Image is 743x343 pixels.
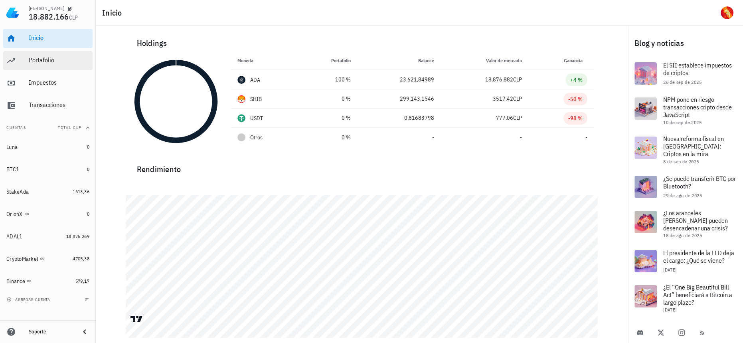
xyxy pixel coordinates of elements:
[432,134,434,141] span: -
[6,6,19,19] img: LedgiFi
[663,95,732,119] span: NPM pone en riesgo transacciones cripto desde JavaScript
[3,29,93,48] a: Inicio
[585,134,587,141] span: -
[6,144,18,151] div: Luna
[102,6,125,19] h1: Inicio
[75,278,89,284] span: 579,17
[513,95,522,102] span: CLP
[441,51,528,70] th: Valor de mercado
[87,211,89,217] span: 0
[73,256,89,262] span: 4705,38
[496,114,513,121] span: 777,06
[663,249,734,264] span: El presidente de la FED deja el cargo: ¿Qué se viene?
[3,96,93,115] a: Transacciones
[237,76,245,84] div: ADA-icon
[3,249,93,268] a: CryptoMarket 4705,38
[663,119,702,125] span: 10 de sep de 2025
[69,14,78,21] span: CLP
[628,244,743,279] a: El presidente de la FED deja el cargo: ¿Qué se viene? [DATE]
[250,76,261,84] div: ADA
[6,188,29,195] div: StakeAda
[87,144,89,150] span: 0
[306,114,351,122] div: 0 %
[568,114,583,122] div: -98 %
[250,133,263,142] span: Otros
[663,192,702,198] span: 29 de ago de 2025
[130,30,594,56] div: Holdings
[663,174,736,190] span: ¿Se puede transferir BTC por Bluetooth?
[663,79,702,85] span: 26 de sep de 2025
[520,134,522,141] span: -
[306,133,351,142] div: 0 %
[3,160,93,179] a: BTC1 0
[130,157,594,176] div: Rendimiento
[29,56,89,64] div: Portafolio
[6,211,23,218] div: OrionX
[29,101,89,109] div: Transacciones
[3,137,93,157] a: Luna 0
[364,95,434,103] div: 299.143,1546
[513,114,522,121] span: CLP
[237,114,245,122] div: USDT-icon
[231,51,300,70] th: Moneda
[29,34,89,42] div: Inicio
[29,79,89,86] div: Impuestos
[6,256,38,262] div: CryptoMarket
[66,233,89,239] span: 18.875.269
[6,278,25,285] div: Binance
[357,51,441,70] th: Balance
[300,51,357,70] th: Portafolio
[663,232,702,238] span: 18 de ago de 2025
[513,76,522,83] span: CLP
[3,118,93,137] button: CuentasTotal CLP
[3,73,93,93] a: Impuestos
[628,30,743,56] div: Blog y noticias
[29,11,69,22] span: 18.882.166
[130,315,144,323] a: Charting by TradingView
[628,169,743,204] a: ¿Se puede transferir BTC por Bluetooth? 29 de ago de 2025
[628,56,743,91] a: El SII establece impuestos de criptos 26 de sep de 2025
[58,125,81,130] span: Total CLP
[5,295,54,303] button: agregar cuenta
[628,130,743,169] a: Nueva reforma fiscal en [GEOGRAPHIC_DATA]: Criptos en la mira 8 de sep de 2025
[3,204,93,224] a: OrionX 0
[568,95,583,103] div: -50 %
[237,95,245,103] div: SHIB-icon
[3,51,93,70] a: Portafolio
[364,75,434,84] div: 23.621,84989
[628,279,743,318] a: ¿El “One Big Beautiful Bill Act” beneficiará a Bitcoin a largo plazo? [DATE]
[29,5,64,12] div: [PERSON_NAME]
[663,209,728,232] span: ¿Los aranceles [PERSON_NAME] pueden desencadenar una crisis?
[73,188,89,194] span: 1613,36
[3,182,93,201] a: StakeAda 1613,36
[306,95,351,103] div: 0 %
[570,76,583,84] div: +4 %
[6,166,19,173] div: BTC1
[8,297,50,302] span: agregar cuenta
[364,114,434,122] div: 0,81683798
[3,272,93,291] a: Binance 579,17
[87,166,89,172] span: 0
[663,267,676,273] span: [DATE]
[628,91,743,130] a: NPM pone en riesgo transacciones cripto desde JavaScript 10 de sep de 2025
[493,95,513,102] span: 3517,42
[250,114,263,122] div: USDT
[663,307,676,313] span: [DATE]
[663,159,699,165] span: 8 de sep de 2025
[6,233,22,240] div: ADAL1
[663,283,732,306] span: ¿El “One Big Beautiful Bill Act” beneficiará a Bitcoin a largo plazo?
[663,135,724,158] span: Nueva reforma fiscal en [GEOGRAPHIC_DATA]: Criptos en la mira
[306,75,351,84] div: 100 %
[250,95,262,103] div: SHIB
[721,6,733,19] div: avatar
[3,227,93,246] a: ADAL1 18.875.269
[29,329,73,335] div: Soporte
[485,76,513,83] span: 18.876.882
[628,204,743,244] a: ¿Los aranceles [PERSON_NAME] pueden desencadenar una crisis? 18 de ago de 2025
[564,57,587,63] span: Ganancia
[663,61,732,77] span: El SII establece impuestos de criptos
